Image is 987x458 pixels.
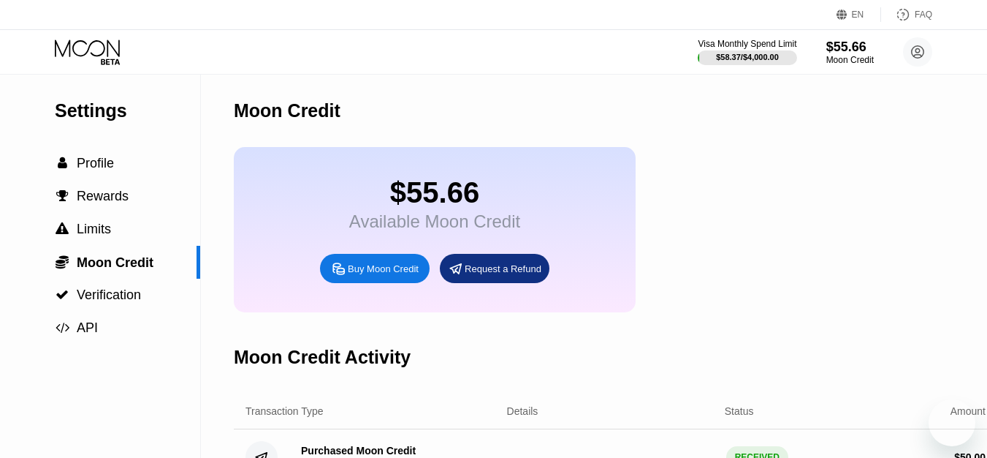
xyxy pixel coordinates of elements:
[349,176,520,209] div: $55.66
[349,211,520,232] div: Available Moon Credit
[55,255,69,269] div: 
[826,40,874,55] div: $55.66
[826,55,874,65] div: Moon Credit
[320,254,430,283] div: Buy Moon Credit
[465,263,541,275] div: Request a Refund
[348,263,419,275] div: Buy Moon Credit
[826,40,874,65] div: $55.66Moon Credit
[56,255,69,269] span: 
[77,222,111,236] span: Limits
[56,189,69,203] span: 
[58,157,67,170] span: 
[881,7,932,22] div: FAQ
[77,189,129,203] span: Rewards
[245,405,324,417] div: Transaction Type
[55,189,69,203] div: 
[55,288,69,301] div: 
[77,255,153,270] span: Moon Credit
[55,222,69,236] div: 
[716,53,779,61] div: $58.37 / $4,000.00
[440,254,549,283] div: Request a Refund
[234,100,340,121] div: Moon Credit
[507,405,538,417] div: Details
[77,320,98,335] span: API
[77,288,141,302] span: Verification
[837,7,881,22] div: EN
[234,347,411,368] div: Moon Credit Activity
[301,445,416,457] div: Purchased Moon Credit
[929,399,975,446] iframe: Knapp för att öppna meddelandefönstret
[56,222,69,236] span: 
[77,156,114,170] span: Profile
[698,39,796,49] div: Visa Monthly Spend Limit
[55,100,200,121] div: Settings
[56,321,69,334] span: 
[55,157,69,170] div: 
[852,10,864,20] div: EN
[725,405,754,417] div: Status
[56,288,69,301] span: 
[55,321,69,334] div: 
[915,10,932,20] div: FAQ
[698,39,796,65] div: Visa Monthly Spend Limit$58.37/$4,000.00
